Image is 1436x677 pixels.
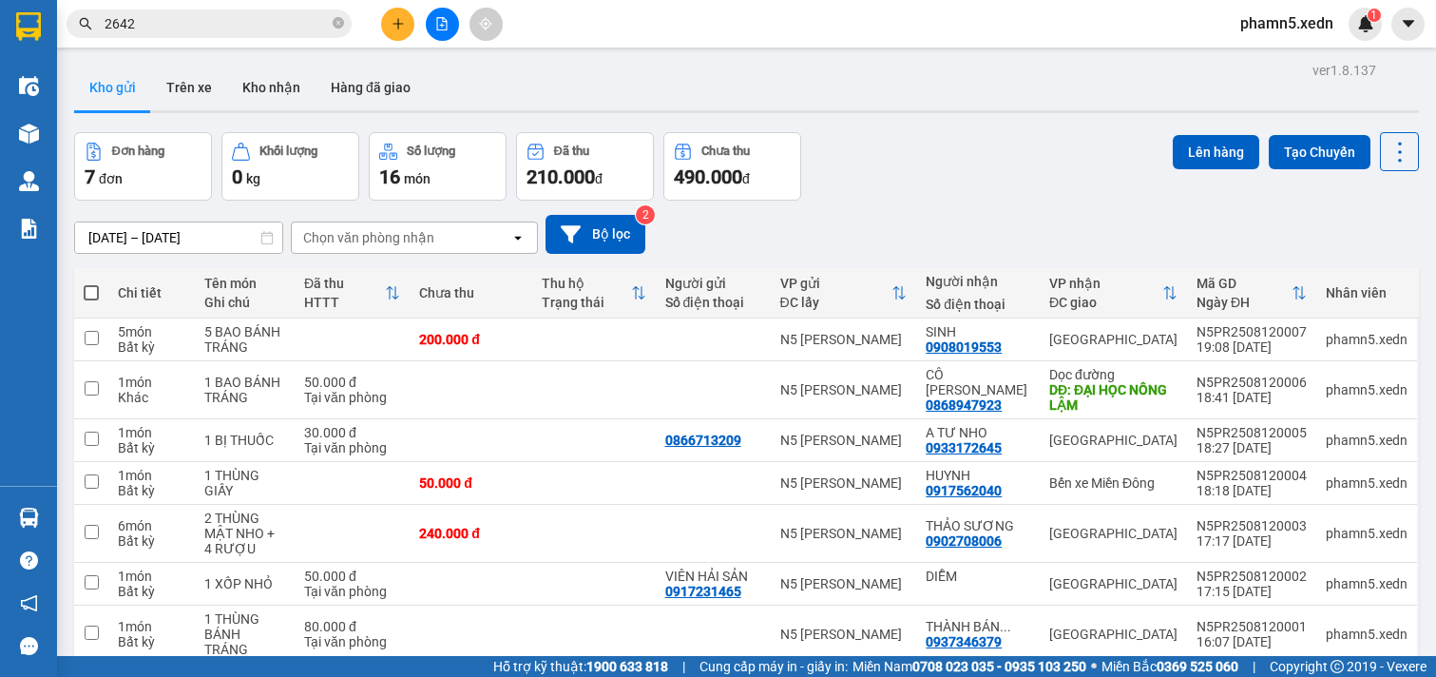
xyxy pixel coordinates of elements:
div: 1 món [118,569,185,584]
span: aim [479,17,492,30]
button: Kho gửi [74,65,151,110]
div: Bến xe Miền Đông [1049,475,1178,491]
div: 0917231465 [665,584,741,599]
div: 0866713209 [665,433,741,448]
div: 200.000 đ [419,332,523,347]
button: Chưa thu490.000đ [663,132,801,201]
button: file-add [426,8,459,41]
div: Bất kỳ [118,440,185,455]
div: N5 [PERSON_NAME] [780,576,908,591]
strong: 1900 633 818 [586,659,668,674]
img: warehouse-icon [19,76,39,96]
div: Số điện thoại [926,297,1030,312]
div: N5 [PERSON_NAME] [780,433,908,448]
div: 0933172645 [926,440,1002,455]
div: 1 BAO BÁNH TRÁNG [204,375,285,405]
div: 0917562040 [926,483,1002,498]
span: message [20,637,38,655]
span: đ [595,171,603,186]
div: 80.000 đ [304,619,400,634]
div: [GEOGRAPHIC_DATA] [1049,433,1178,448]
div: N5PR2508120006 [1197,375,1307,390]
div: 1 món [118,375,185,390]
span: Miền Nam [852,656,1086,677]
span: ... [1000,619,1011,634]
button: caret-down [1391,8,1425,41]
div: [GEOGRAPHIC_DATA] [1049,576,1178,591]
div: Tại văn phòng [304,440,400,455]
img: warehouse-icon [19,124,39,144]
button: Lên hàng [1173,135,1259,169]
div: SINH [926,324,1030,339]
div: Đã thu [554,145,589,158]
div: 1 món [118,468,185,483]
div: Số điện thoại [665,295,761,310]
div: 1 XỐP NHỎ [204,576,285,591]
input: Tìm tên, số ĐT hoặc mã đơn [105,13,329,34]
div: A TƯ NHO [926,425,1030,440]
button: Trên xe [151,65,227,110]
img: icon-new-feature [1357,15,1374,32]
div: Chưa thu [701,145,750,158]
div: N5PR2508120005 [1197,425,1307,440]
div: 0868947923 [926,397,1002,413]
th: Toggle SortBy [1040,268,1187,319]
th: Toggle SortBy [771,268,917,319]
span: plus [392,17,405,30]
div: phamn5.xedn [1326,433,1407,448]
div: Bất kỳ [118,339,185,355]
div: Dọc đường [1049,367,1178,382]
div: HUYNH [926,468,1030,483]
div: HTTT [304,295,385,310]
span: 0 [232,165,242,188]
div: 17:15 [DATE] [1197,584,1307,599]
button: Tạo Chuyến [1269,135,1370,169]
span: search [79,17,92,30]
div: Tại văn phòng [304,584,400,599]
div: Tên món [204,276,285,291]
div: 1 THÙNG GIẤY [204,468,285,498]
button: Kho nhận [227,65,316,110]
strong: 0708 023 035 - 0935 103 250 [912,659,1086,674]
span: kg [246,171,260,186]
strong: 0369 525 060 [1157,659,1238,674]
div: 0908019553 [926,339,1002,355]
div: 50.000 đ [304,375,400,390]
div: Đơn hàng [112,145,164,158]
div: Bất kỳ [118,584,185,599]
div: 1 THÙNG BÁNH TRÁNG [204,611,285,657]
div: Số lượng [407,145,455,158]
div: Chi tiết [118,285,185,300]
div: N5 [PERSON_NAME] [780,382,908,397]
span: question-circle [20,551,38,570]
span: 1 [1370,9,1377,22]
div: Khác [118,390,185,405]
div: N5PR2508120007 [1197,324,1307,339]
div: 5 món [118,324,185,339]
img: solution-icon [19,219,39,239]
div: Khối lượng [259,145,317,158]
span: caret-down [1400,15,1417,32]
div: Ghi chú [204,295,285,310]
div: 16:07 [DATE] [1197,634,1307,649]
div: [GEOGRAPHIC_DATA] [1049,526,1178,541]
div: N5PR2508120004 [1197,468,1307,483]
div: THẢO SƯƠNG [926,518,1030,533]
span: đ [742,171,750,186]
input: Select a date range. [75,222,282,253]
th: Toggle SortBy [295,268,410,319]
div: DĐ: ĐẠI HỌC NÔNG LẬM [1049,382,1178,413]
div: 50.000 đ [304,569,400,584]
div: Người nhận [926,274,1030,289]
div: Chưa thu [419,285,523,300]
span: | [682,656,685,677]
button: Đã thu210.000đ [516,132,654,201]
div: ĐC giao [1049,295,1162,310]
div: ver 1.8.137 [1312,60,1376,81]
div: Chọn văn phòng nhận [303,228,434,247]
span: copyright [1331,660,1344,673]
div: 17:17 [DATE] [1197,533,1307,549]
img: warehouse-icon [19,508,39,528]
div: 240.000 đ [419,526,523,541]
div: phamn5.xedn [1326,627,1407,642]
